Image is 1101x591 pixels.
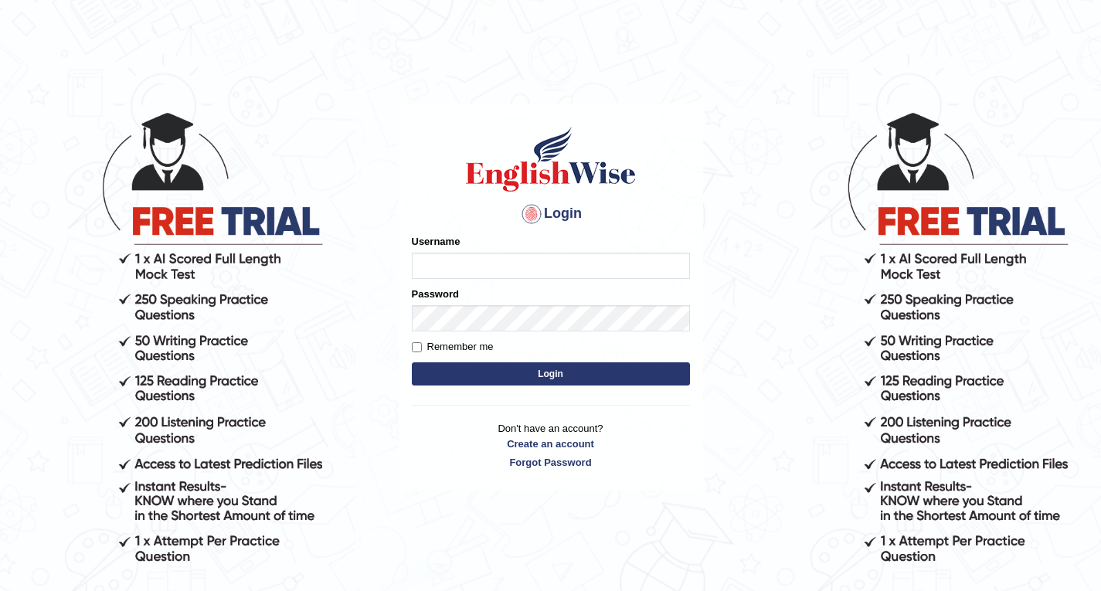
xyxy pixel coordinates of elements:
[463,124,639,194] img: Logo of English Wise sign in for intelligent practice with AI
[412,421,690,469] p: Don't have an account?
[412,339,494,355] label: Remember me
[412,287,459,301] label: Password
[412,455,690,470] a: Forgot Password
[412,234,460,249] label: Username
[412,436,690,451] a: Create an account
[412,342,422,352] input: Remember me
[412,202,690,226] h4: Login
[412,362,690,386] button: Login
